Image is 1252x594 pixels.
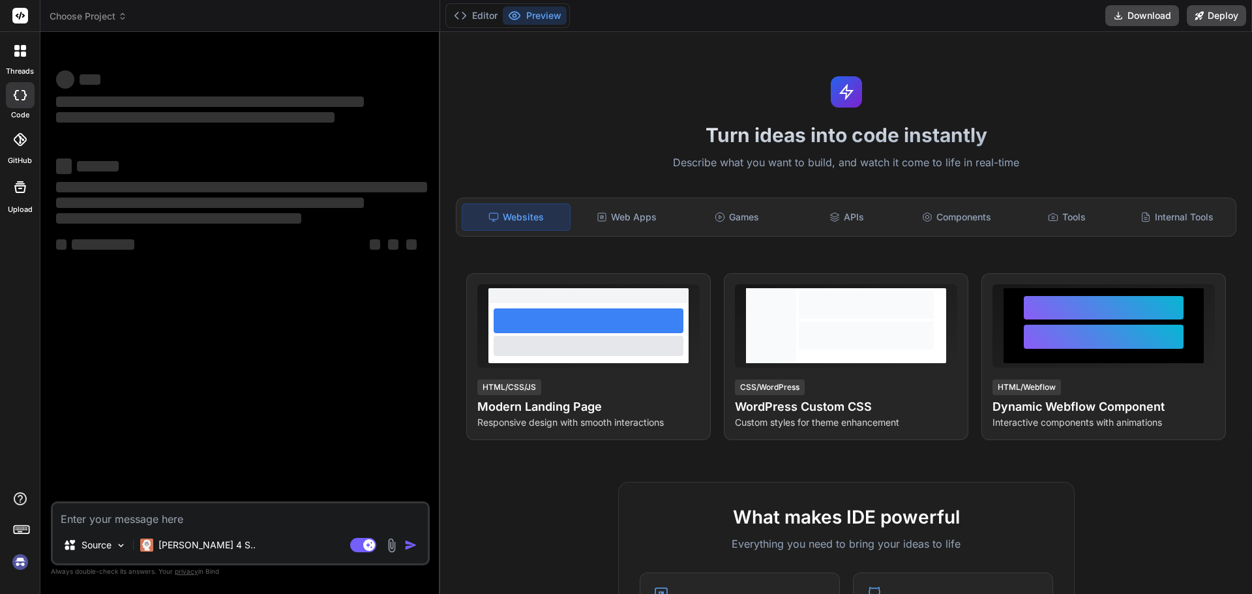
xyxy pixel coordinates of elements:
[56,198,364,208] span: ‌
[388,239,398,250] span: ‌
[8,155,32,166] label: GitHub
[158,539,256,552] p: [PERSON_NAME] 4 S..
[735,416,957,429] p: Custom styles for theme enhancement
[477,379,541,395] div: HTML/CSS/JS
[640,536,1053,552] p: Everything you need to bring your ideas to life
[56,112,335,123] span: ‌
[793,203,901,231] div: APIs
[503,7,567,25] button: Preview
[56,97,364,107] span: ‌
[992,379,1061,395] div: HTML/Webflow
[82,539,112,552] p: Source
[448,155,1244,171] p: Describe what you want to build, and watch it come to life in real-time
[384,538,399,553] img: attachment
[56,213,301,224] span: ‌
[51,565,430,578] p: Always double-check its answers. Your in Bind
[11,110,29,121] label: code
[56,239,67,250] span: ‌
[1013,203,1121,231] div: Tools
[72,239,134,250] span: ‌
[77,161,119,171] span: ‌
[477,398,700,416] h4: Modern Landing Page
[56,182,427,192] span: ‌
[992,416,1215,429] p: Interactive components with animations
[56,158,72,174] span: ‌
[735,379,805,395] div: CSS/WordPress
[903,203,1011,231] div: Components
[175,567,198,575] span: privacy
[9,551,31,573] img: signin
[8,204,33,215] label: Upload
[992,398,1215,416] h4: Dynamic Webflow Component
[573,203,681,231] div: Web Apps
[640,503,1053,531] h2: What makes IDE powerful
[80,74,100,85] span: ‌
[50,10,127,23] span: Choose Project
[448,123,1244,147] h1: Turn ideas into code instantly
[1105,5,1179,26] button: Download
[404,539,417,552] img: icon
[115,540,127,551] img: Pick Models
[683,203,791,231] div: Games
[1123,203,1230,231] div: Internal Tools
[449,7,503,25] button: Editor
[6,66,34,77] label: threads
[370,239,380,250] span: ‌
[735,398,957,416] h4: WordPress Custom CSS
[406,239,417,250] span: ‌
[1187,5,1246,26] button: Deploy
[462,203,571,231] div: Websites
[140,539,153,552] img: Claude 4 Sonnet
[56,70,74,89] span: ‌
[477,416,700,429] p: Responsive design with smooth interactions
